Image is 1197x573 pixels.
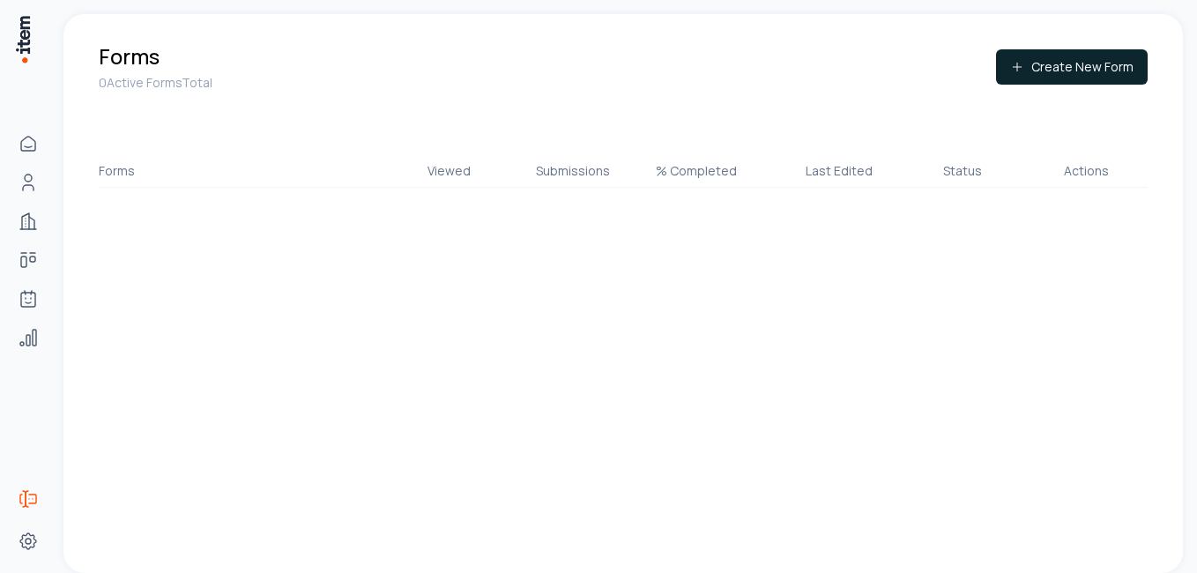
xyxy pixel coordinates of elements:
[635,162,758,180] div: % Completed
[11,320,46,355] a: Analytics
[99,74,212,92] p: 0 Active Forms Total
[11,481,46,517] a: Forms
[11,126,46,161] a: Home
[99,162,368,180] div: Forms
[901,162,1024,180] div: Status
[99,42,212,71] h1: Forms
[511,162,635,180] div: Submissions
[11,281,46,316] a: Agents
[11,524,46,559] a: Settings
[1024,162,1148,180] div: Actions
[14,14,32,64] img: Item Brain Logo
[11,165,46,200] a: People
[777,162,901,180] div: Last Edited
[11,204,46,239] a: Companies
[996,49,1148,85] button: Create New Form
[11,242,46,278] a: Deals
[388,162,511,180] div: Viewed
